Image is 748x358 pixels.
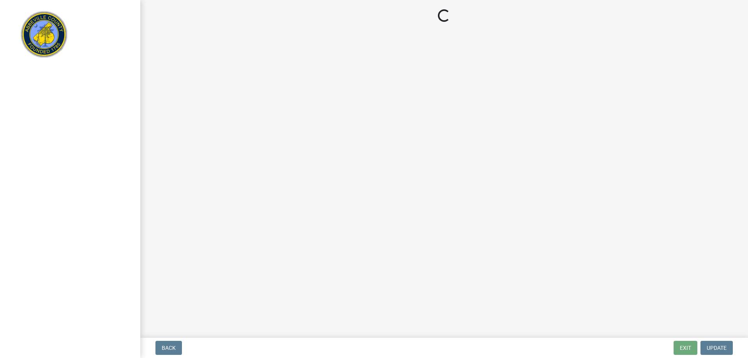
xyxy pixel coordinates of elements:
[707,345,727,351] span: Update
[16,8,73,65] img: Abbeville County, South Carolina
[700,341,733,355] button: Update
[155,341,182,355] button: Back
[162,345,176,351] span: Back
[674,341,697,355] button: Exit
